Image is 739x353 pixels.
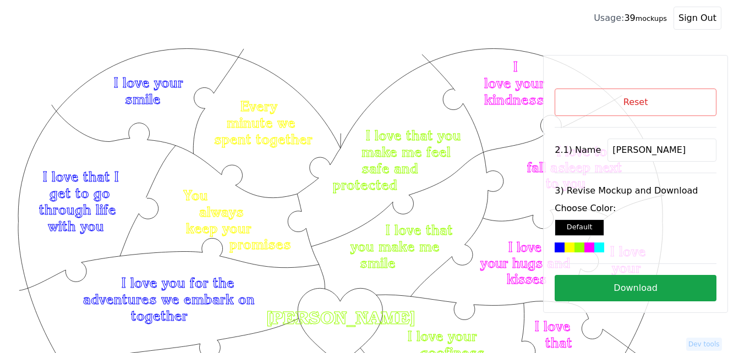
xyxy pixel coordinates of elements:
[481,255,571,271] text: your hugs and
[186,220,251,236] text: keep your
[674,7,721,30] button: Sign Out
[594,13,624,23] span: Usage:
[386,222,453,238] text: I love that
[125,91,161,107] text: smile
[567,223,593,231] small: Default
[366,127,461,144] text: I love that you
[114,74,184,91] text: I love your
[408,328,477,344] text: I love your
[535,318,571,334] text: I love
[362,144,451,160] text: make me feel
[227,114,295,131] text: minute we
[48,218,104,234] text: with you
[484,91,544,108] text: kindness
[594,12,667,25] div: 39
[43,168,119,185] text: I love that I
[360,255,396,271] text: smile
[513,58,518,75] text: I
[131,307,188,324] text: together
[351,238,440,255] text: you make me
[686,338,722,351] button: Dev tools
[555,184,716,197] label: 3) Revise Mockup and Download
[267,308,415,328] text: [PERSON_NAME]
[122,274,234,291] text: I love you for the
[240,98,277,114] text: Every
[636,14,667,23] small: mockups
[485,75,545,91] text: love your
[214,131,313,147] text: spent together
[555,275,716,301] button: Download
[200,203,244,220] text: always
[555,202,716,215] label: Choose Color:
[333,176,397,193] text: protected
[545,334,572,351] text: that
[362,160,418,176] text: safe and
[555,144,601,157] label: 2.1) Name
[555,89,716,116] button: Reset
[509,239,542,255] text: I love
[50,185,110,201] text: get to go
[507,271,546,287] text: kisses
[183,187,208,203] text: You
[229,236,291,253] text: promises
[39,201,116,218] text: through life
[83,291,255,307] text: adventures we embark on
[527,159,622,175] text: fall asleep next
